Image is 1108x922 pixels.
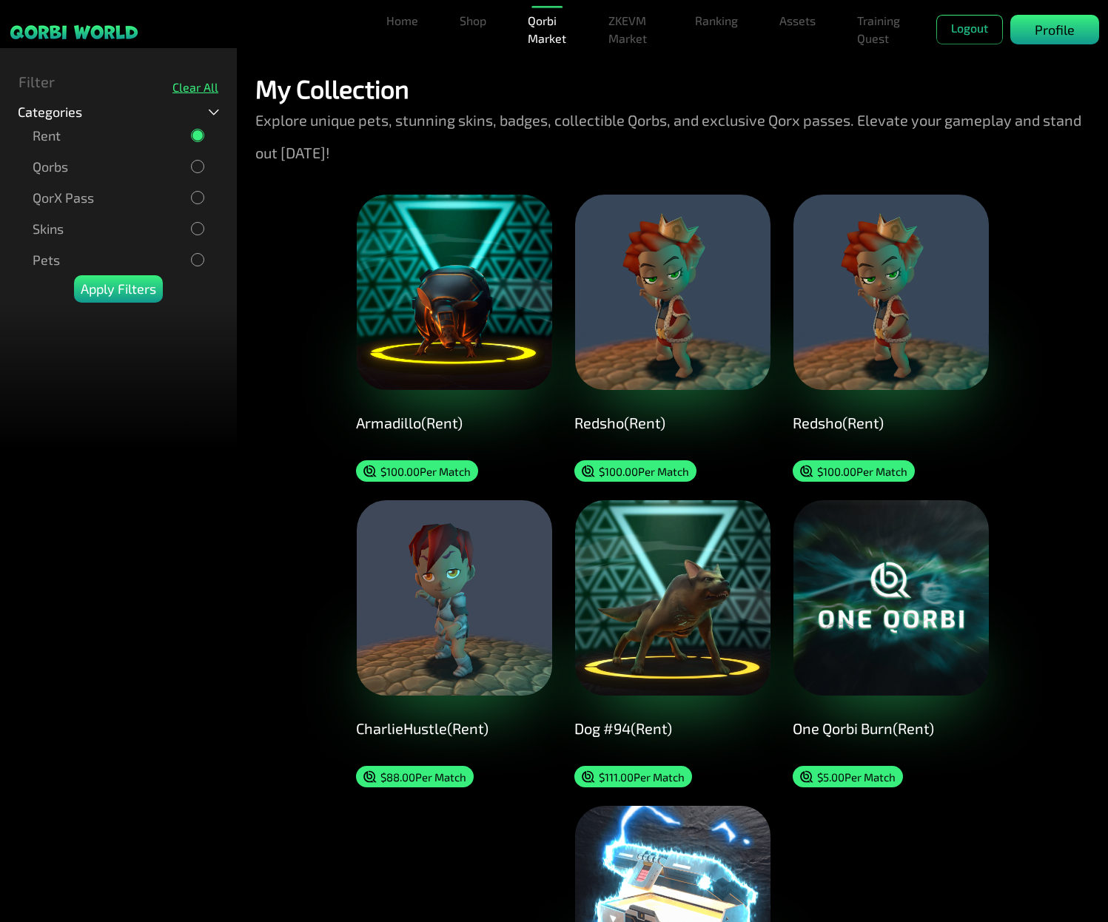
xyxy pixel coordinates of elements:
[793,719,989,737] div: One Qorbi Burn (Rent)
[1035,20,1075,40] p: Profile
[817,465,907,478] p: $ 100.00 Per Match
[33,221,64,237] p: Skins
[599,770,685,784] p: $ 111.00 Per Match
[574,414,770,431] div: Redsho (Rent)
[172,80,218,94] div: Clear All
[380,465,471,478] p: $ 100.00 Per Match
[18,104,82,120] p: Categories
[33,190,94,206] p: QorX Pass
[851,6,907,53] a: Training Quest
[575,195,770,390] img: Redsho
[356,719,552,737] div: CharlieHustle (Rent)
[793,500,989,696] img: One Qorbi Burn
[599,465,689,478] p: $ 100.00 Per Match
[773,6,822,36] a: Assets
[9,24,139,41] img: sticky brand-logo
[33,252,60,268] p: Pets
[380,770,466,784] p: $ 88.00 Per Match
[33,128,61,144] p: Rent
[817,770,896,784] p: $ 5.00 Per Match
[255,104,1089,169] p: Explore unique pets, stunning skins, badges, collectible Qorbs, and exclusive Qorx passes. Elevat...
[575,500,770,696] img: Dog #94
[357,500,552,696] img: CharlieHustle
[380,6,424,36] a: Home
[255,74,409,104] p: My Collection
[19,70,55,92] p: Filter
[602,6,659,53] a: ZKEVM Market
[522,6,573,53] a: Qorbi Market
[936,15,1003,44] button: Logout
[356,414,552,431] div: Armadillo (Rent)
[357,195,552,390] img: Armadillo
[793,195,989,390] img: Redsho
[454,6,492,36] a: Shop
[81,279,156,299] p: Apply Filters
[689,6,744,36] a: Ranking
[574,719,770,737] div: Dog #94 (Rent)
[793,414,989,431] div: Redsho (Rent)
[33,159,68,175] p: Qorbs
